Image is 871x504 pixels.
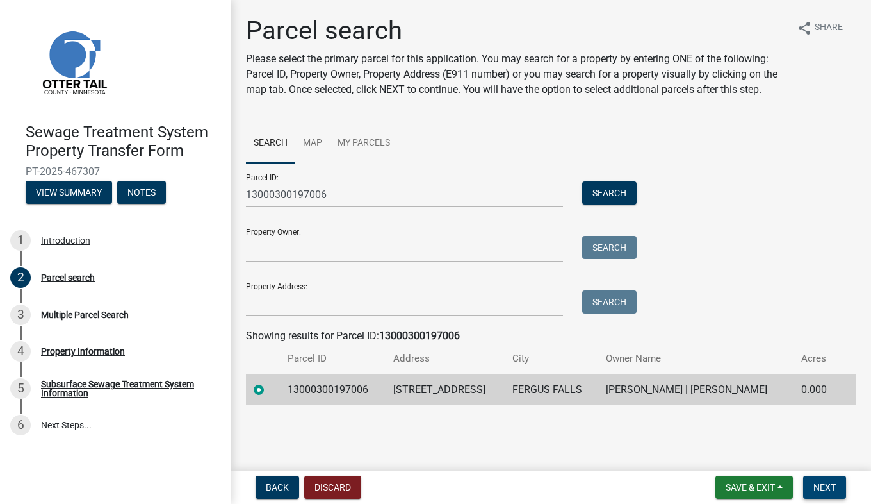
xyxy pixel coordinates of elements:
button: Next [803,476,846,499]
div: 2 [10,267,31,288]
div: Subsurface Sewage Treatment System Information [41,380,210,398]
button: shareShare [786,15,853,40]
span: Next [813,482,836,492]
div: Showing results for Parcel ID: [246,328,856,344]
button: Save & Exit [715,476,793,499]
span: PT-2025-467307 [26,165,205,178]
button: Search [582,181,637,205]
button: Notes [117,181,166,204]
td: 13000300197006 [280,374,386,405]
span: Share [815,21,843,36]
strong: 13000300197006 [379,330,460,342]
button: Search [582,290,637,314]
div: 6 [10,415,31,435]
th: Acres [794,344,839,374]
div: 1 [10,230,31,251]
div: Introduction [41,236,90,245]
wm-modal-confirm: Notes [117,188,166,198]
td: FERGUS FALLS [505,374,599,405]
td: [PERSON_NAME] | [PERSON_NAME] [598,374,793,405]
th: City [505,344,599,374]
div: 4 [10,341,31,362]
img: Otter Tail County, Minnesota [26,13,122,110]
a: Map [295,123,330,164]
div: 5 [10,378,31,399]
button: Back [256,476,299,499]
a: Search [246,123,295,164]
th: Address [386,344,504,374]
td: 0.000 [794,374,839,405]
h4: Sewage Treatment System Property Transfer Form [26,123,220,160]
span: Back [266,482,289,492]
button: Search [582,236,637,259]
div: Parcel search [41,273,95,282]
i: share [797,21,812,36]
th: Parcel ID [280,344,386,374]
div: 3 [10,305,31,325]
th: Owner Name [598,344,793,374]
span: Save & Exit [726,482,775,492]
div: Multiple Parcel Search [41,310,129,319]
h1: Parcel search [246,15,786,46]
button: View Summary [26,181,112,204]
div: Property Information [41,347,125,356]
a: My Parcels [330,123,398,164]
td: [STREET_ADDRESS] [386,374,504,405]
p: Please select the primary parcel for this application. You may search for a property by entering ... [246,51,786,97]
button: Discard [304,476,361,499]
wm-modal-confirm: Summary [26,188,112,198]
